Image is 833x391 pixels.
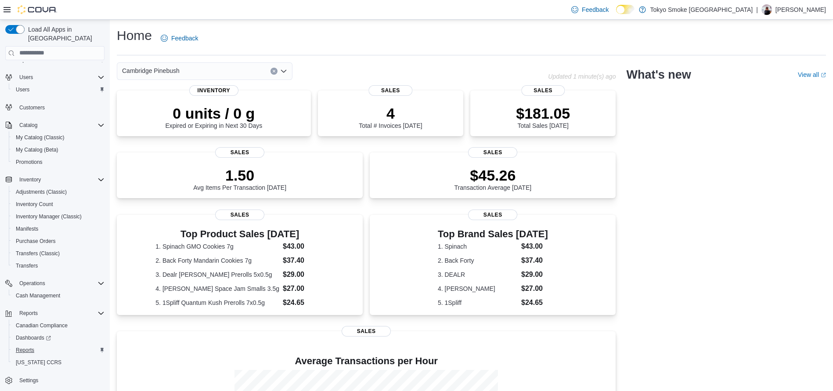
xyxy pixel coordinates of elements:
input: Dark Mode [616,5,635,14]
span: Transfers (Classic) [12,248,105,259]
div: Total # Invoices [DATE] [359,105,422,129]
span: Canadian Compliance [12,320,105,331]
span: Reports [19,310,38,317]
span: Sales [215,147,264,158]
h3: Top Product Sales [DATE] [155,229,324,239]
span: My Catalog (Classic) [12,132,105,143]
div: Glenn Cook [761,4,772,15]
span: Catalog [19,122,37,129]
button: Transfers (Classic) [9,247,108,260]
span: Cash Management [12,290,105,301]
button: Inventory Count [9,198,108,210]
span: Cash Management [16,292,60,299]
a: My Catalog (Beta) [12,145,62,155]
p: $45.26 [454,167,532,184]
a: [US_STATE] CCRS [12,357,65,368]
dt: 2. Back Forty [438,256,518,265]
button: Cash Management [9,290,108,302]
span: Sales [521,85,565,96]
span: Adjustments (Classic) [16,188,67,195]
span: Settings [16,375,105,386]
span: Users [16,86,29,93]
button: Customers [2,101,108,114]
a: Manifests [12,224,42,234]
button: My Catalog (Beta) [9,144,108,156]
span: Inventory Count [16,201,53,208]
span: Inventory Manager (Classic) [12,211,105,222]
dt: 5. 1Spliff [438,298,518,307]
span: Operations [19,280,45,287]
button: Inventory Manager (Classic) [9,210,108,223]
span: Dashboards [16,334,51,341]
button: Catalog [16,120,41,130]
span: Purchase Orders [12,236,105,246]
span: Promotions [12,157,105,167]
span: My Catalog (Classic) [16,134,65,141]
span: Dashboards [12,333,105,343]
dd: $24.65 [283,297,324,308]
a: Dashboards [12,333,54,343]
button: Transfers [9,260,108,272]
dd: $43.00 [521,241,548,252]
h3: Top Brand Sales [DATE] [438,229,548,239]
dd: $29.00 [521,269,548,280]
span: Customers [19,104,45,111]
dt: 5. 1Spliff Quantum Kush Prerolls 7x0.5g [155,298,279,307]
span: Manifests [12,224,105,234]
dt: 1. Spinach GMO Cookies 7g [155,242,279,251]
span: Washington CCRS [12,357,105,368]
h4: Average Transactions per Hour [124,356,609,366]
a: Transfers [12,261,41,271]
span: Operations [16,278,105,289]
button: Reports [16,308,41,319]
p: Tokyo Smoke [GEOGRAPHIC_DATA] [650,4,753,15]
button: Reports [2,307,108,319]
p: $181.05 [516,105,570,122]
button: Users [16,72,36,83]
span: Settings [19,377,38,384]
span: Sales [215,210,264,220]
button: [US_STATE] CCRS [9,356,108,369]
h1: Home [117,27,152,44]
p: 1.50 [193,167,286,184]
p: Updated 1 minute(s) ago [548,73,616,80]
dd: $29.00 [283,269,324,280]
span: Inventory [19,176,41,183]
a: View allExternal link [798,71,826,78]
button: Promotions [9,156,108,168]
span: Customers [16,102,105,113]
dt: 3. Dealr [PERSON_NAME] Prerolls 5x0.5g [155,270,279,279]
a: Feedback [568,1,612,18]
span: Sales [468,147,517,158]
span: Transfers [16,262,38,269]
span: Users [12,84,105,95]
a: Purchase Orders [12,236,59,246]
a: Customers [16,102,48,113]
p: | [756,4,758,15]
button: Operations [16,278,49,289]
button: Users [2,71,108,83]
a: Feedback [157,29,202,47]
dd: $37.40 [283,255,324,266]
span: Inventory [16,174,105,185]
dd: $24.65 [521,297,548,308]
span: [US_STATE] CCRS [16,359,61,366]
dt: 3. DEALR [438,270,518,279]
dt: 2. Back Forty Mandarin Cookies 7g [155,256,279,265]
span: Sales [468,210,517,220]
span: Catalog [16,120,105,130]
span: Canadian Compliance [16,322,68,329]
button: Inventory [16,174,44,185]
a: Users [12,84,33,95]
div: Expired or Expiring in Next 30 Days [165,105,262,129]
span: Manifests [16,225,38,232]
span: Inventory Manager (Classic) [16,213,82,220]
button: Adjustments (Classic) [9,186,108,198]
button: Manifests [9,223,108,235]
span: Sales [342,326,391,337]
button: Canadian Compliance [9,319,108,332]
dt: 4. [PERSON_NAME] Space Jam Smalls 3.5g [155,284,279,293]
button: Purchase Orders [9,235,108,247]
a: Inventory Count [12,199,57,210]
a: Promotions [12,157,46,167]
